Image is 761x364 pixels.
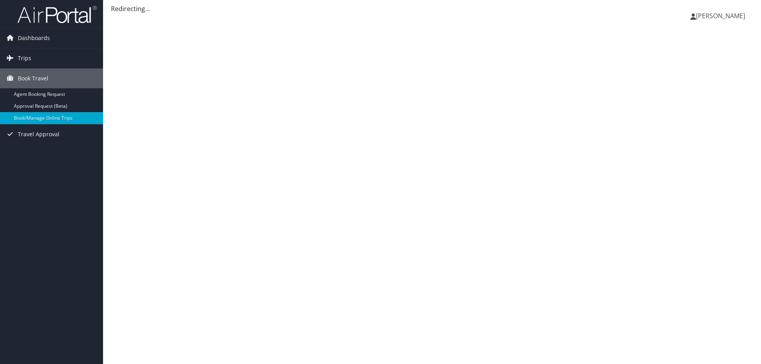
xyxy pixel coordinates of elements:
[18,124,59,144] span: Travel Approval
[17,5,97,24] img: airportal-logo.png
[18,69,48,88] span: Book Travel
[690,4,753,28] a: [PERSON_NAME]
[696,11,745,20] span: [PERSON_NAME]
[111,4,753,13] div: Redirecting...
[18,48,31,68] span: Trips
[18,28,50,48] span: Dashboards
